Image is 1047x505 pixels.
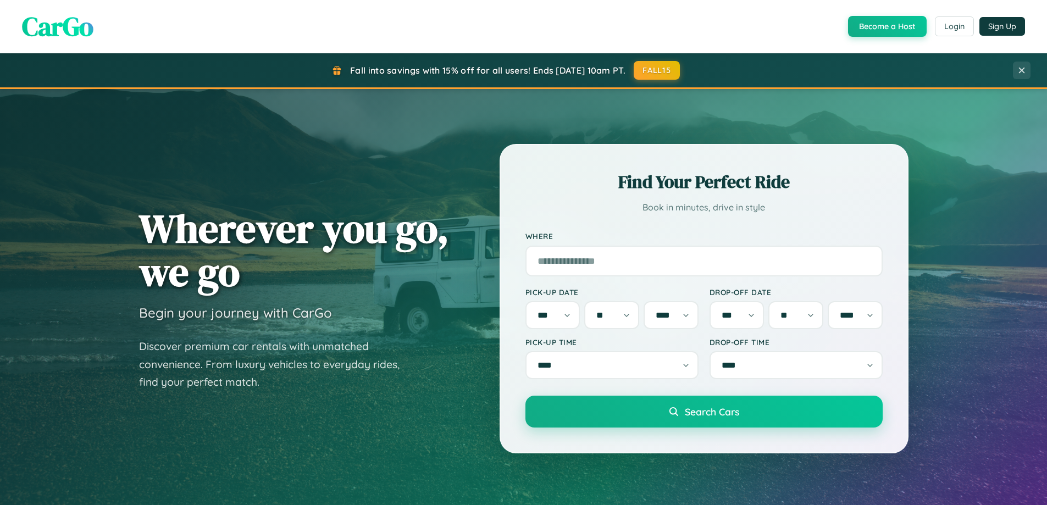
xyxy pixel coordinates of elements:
p: Book in minutes, drive in style [525,199,883,215]
button: Login [935,16,974,36]
button: Become a Host [848,16,927,37]
button: FALL15 [634,61,680,80]
button: Search Cars [525,396,883,428]
span: CarGo [22,8,93,45]
label: Where [525,232,883,241]
label: Drop-off Time [710,337,883,347]
label: Pick-up Time [525,337,699,347]
button: Sign Up [979,17,1025,36]
h1: Wherever you go, we go [139,207,449,293]
h2: Find Your Perfect Ride [525,170,883,194]
p: Discover premium car rentals with unmatched convenience. From luxury vehicles to everyday rides, ... [139,337,414,391]
span: Fall into savings with 15% off for all users! Ends [DATE] 10am PT. [350,65,625,76]
span: Search Cars [685,406,739,418]
label: Pick-up Date [525,287,699,297]
label: Drop-off Date [710,287,883,297]
h3: Begin your journey with CarGo [139,304,332,321]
